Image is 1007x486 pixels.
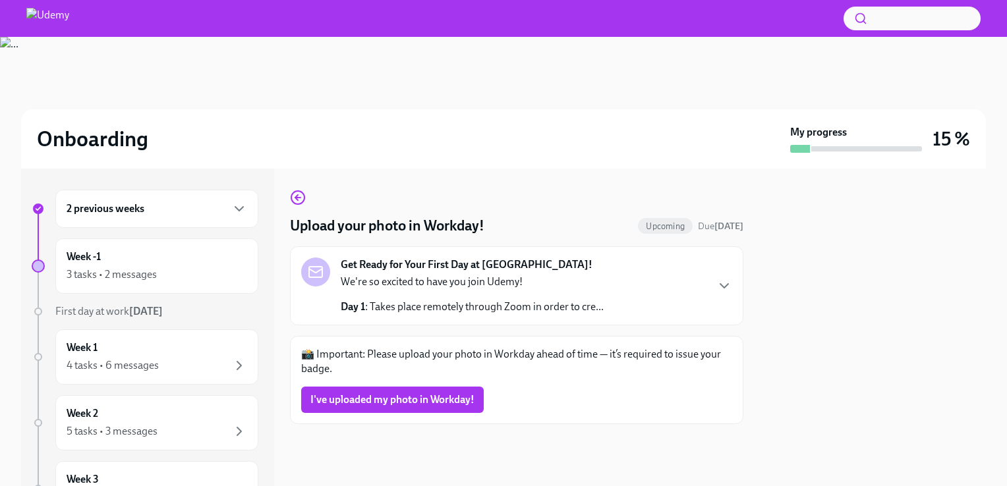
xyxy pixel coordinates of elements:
strong: Get Ready for Your First Day at [GEOGRAPHIC_DATA]! [341,257,592,272]
h2: Onboarding [37,126,148,152]
a: Week -13 tasks • 2 messages [32,238,258,294]
strong: [DATE] [714,221,743,232]
h6: Week 2 [67,406,98,421]
div: 2 previous weeks [55,190,258,228]
h3: 15 % [933,127,970,151]
div: 5 tasks • 3 messages [67,424,158,439]
span: First day at work [55,305,163,317]
h6: Week -1 [67,250,101,264]
div: 3 tasks • 2 messages [67,267,157,282]
button: I've uploaded my photo in Workday! [301,387,484,413]
div: 4 tasks • 6 messages [67,358,159,373]
a: First day at work[DATE] [32,304,258,319]
strong: Day 1 [341,300,365,313]
img: Udemy [26,8,69,29]
a: Week 25 tasks • 3 messages [32,395,258,450]
strong: [DATE] [129,305,163,317]
h6: 2 previous weeks [67,202,144,216]
span: I've uploaded my photo in Workday! [310,393,475,406]
p: : Takes place remotely through Zoom in order to cre... [341,300,604,314]
span: August 27th, 2025 08:00 [698,220,743,232]
h4: Upload your photo in Workday! [290,216,484,236]
h6: Week 1 [67,340,98,355]
p: 📸 Important: Please upload your photo in Workday ahead of time — it’s required to issue your badge. [301,347,732,376]
span: Due [698,221,743,232]
strong: My progress [790,125,847,140]
p: We're so excited to have you join Udemy! [341,275,604,289]
span: Upcoming [638,221,693,231]
a: Week 14 tasks • 6 messages [32,329,258,385]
